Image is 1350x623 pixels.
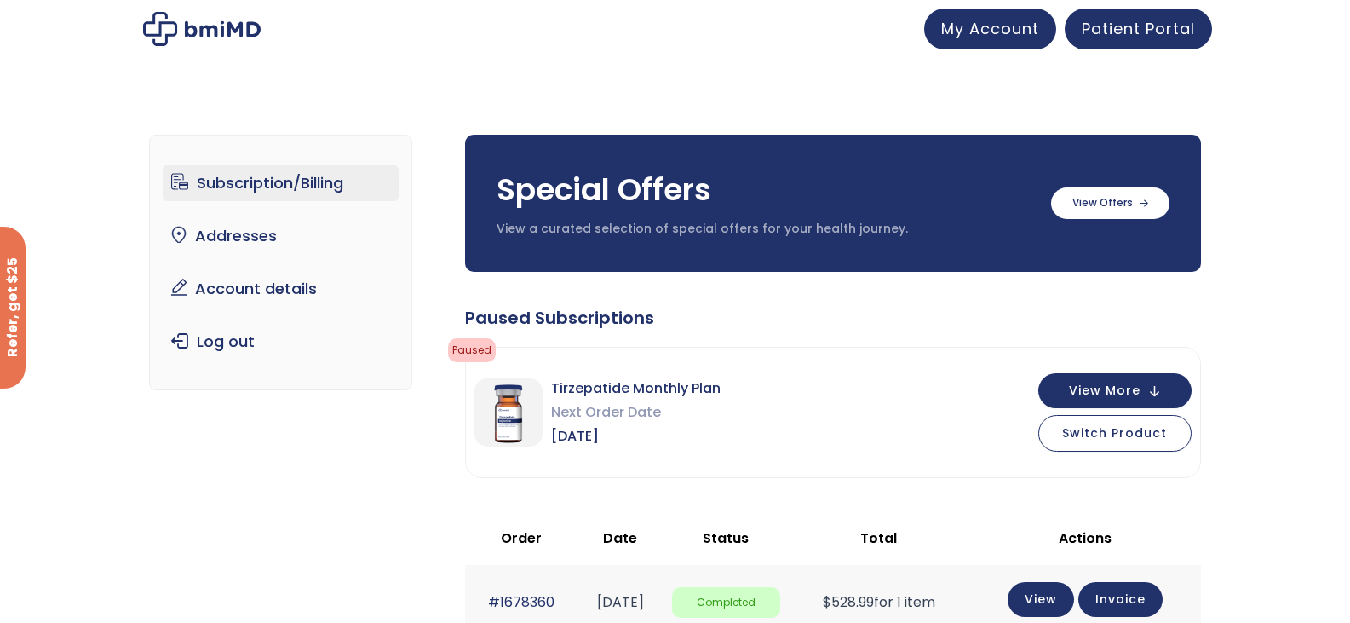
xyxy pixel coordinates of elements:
[703,528,749,548] span: Status
[448,338,496,362] span: Paused
[1078,582,1163,617] a: Invoice
[1059,528,1112,548] span: Actions
[149,135,412,390] nav: Account pages
[941,18,1039,39] span: My Account
[1008,582,1074,617] a: View
[501,528,542,548] span: Order
[823,592,831,612] span: $
[1062,424,1167,441] span: Switch Product
[597,592,644,612] time: [DATE]
[603,528,637,548] span: Date
[924,9,1056,49] a: My Account
[163,324,399,360] a: Log out
[823,592,874,612] span: 528.99
[1065,9,1212,49] a: Patient Portal
[1069,385,1140,396] span: View More
[1038,415,1192,452] button: Switch Product
[1038,373,1192,408] button: View More
[163,271,399,307] a: Account details
[465,306,1201,330] div: Paused Subscriptions
[488,592,554,612] a: #1678360
[163,218,399,254] a: Addresses
[860,528,897,548] span: Total
[163,165,399,201] a: Subscription/Billing
[497,169,1034,211] h3: Special Offers
[672,587,780,619] span: Completed
[497,221,1034,238] p: View a curated selection of special offers for your health journey.
[1082,18,1195,39] span: Patient Portal
[143,12,261,46] img: My account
